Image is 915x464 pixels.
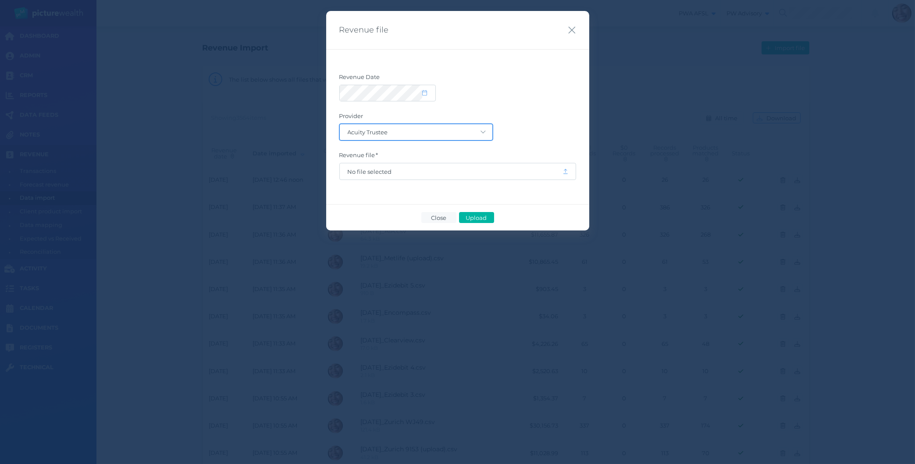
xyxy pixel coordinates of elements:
button: Close [421,212,456,223]
span: Close [427,214,450,221]
button: Upload [459,212,494,223]
button: Close [568,24,576,36]
label: Revenue file [339,151,576,163]
span: No file selected [348,168,555,175]
label: Provider [339,112,576,124]
span: Upload [462,214,491,221]
span: Revenue file [339,25,389,35]
label: Revenue Date [339,73,576,85]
